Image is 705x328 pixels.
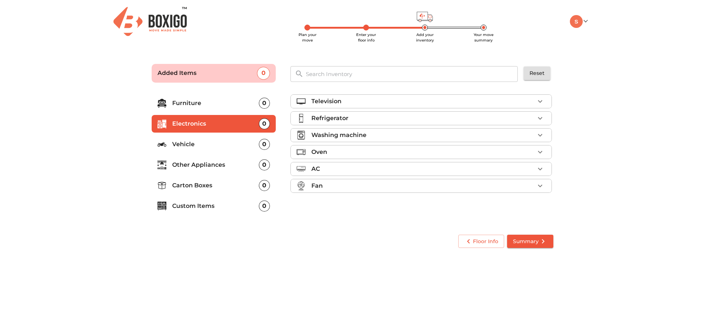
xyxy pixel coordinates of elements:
[311,97,341,106] p: Television
[259,180,270,191] div: 0
[297,165,305,173] img: air_conditioner
[311,165,320,173] p: AC
[356,32,376,43] span: Enter your floor info
[458,235,504,248] button: Floor Info
[259,139,270,150] div: 0
[464,237,498,246] span: Floor Info
[257,67,270,80] div: 0
[301,66,523,82] input: Search Inventory
[172,99,259,108] p: Furniture
[172,202,259,210] p: Custom Items
[259,98,270,109] div: 0
[524,66,550,80] button: Reset
[311,181,323,190] p: Fan
[311,148,327,156] p: Oven
[507,235,553,248] button: Summary
[297,97,305,106] img: television
[113,7,187,36] img: Boxigo
[259,201,270,212] div: 0
[474,32,493,43] span: Your move summary
[297,148,305,156] img: oven
[311,114,348,123] p: Refrigerator
[513,237,547,246] span: Summary
[297,181,305,190] img: fan
[172,181,259,190] p: Carton Boxes
[172,161,259,169] p: Other Appliances
[299,32,317,43] span: Plan your move
[158,69,257,78] p: Added Items
[529,69,545,78] span: Reset
[172,140,259,149] p: Vehicle
[172,119,259,128] p: Electronics
[297,131,305,140] img: washing_machine
[297,114,305,123] img: refrigerator
[416,32,434,43] span: Add your inventory
[311,131,366,140] p: Washing machine
[259,118,270,129] div: 0
[259,159,270,170] div: 0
